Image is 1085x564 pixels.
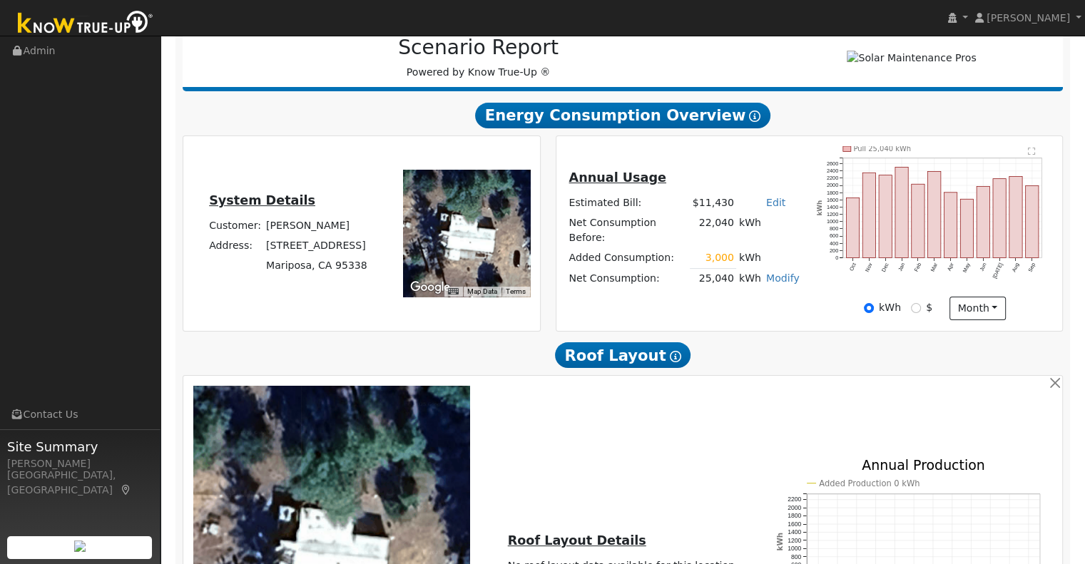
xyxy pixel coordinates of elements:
[690,193,736,212] td: $11,430
[911,303,921,313] input: $
[830,232,838,239] text: 600
[1028,147,1036,155] text: 
[670,351,681,362] i: Show Help
[7,456,153,471] div: [PERSON_NAME]
[264,256,370,276] td: Mariposa, CA 95338
[766,197,785,208] a: Edit
[207,236,264,256] td: Address:
[895,167,908,257] rect: onclick=""
[569,170,666,185] u: Annual Usage
[508,533,646,548] u: Roof Layout Details
[788,528,801,535] text: 1400
[827,182,838,188] text: 2000
[566,193,690,212] td: Estimated Bill:
[506,287,526,295] a: Terms (opens in new tab)
[929,262,939,273] text: Mar
[977,187,989,258] rect: onclick=""
[847,51,976,66] img: Solar Maintenance Pros
[736,268,763,289] td: kWh
[74,540,86,552] img: retrieve
[946,262,955,272] text: Apr
[960,199,973,257] rect: onclick=""
[913,262,922,272] text: Feb
[827,204,838,210] text: 1400
[749,111,760,122] i: Show Help
[264,236,370,256] td: [STREET_ADDRESS]
[1026,185,1039,257] rect: onclick=""
[830,225,838,232] text: 800
[791,553,802,560] text: 800
[897,262,906,272] text: Jan
[830,240,838,247] text: 400
[788,521,801,528] text: 1600
[864,303,874,313] input: kWh
[407,278,454,297] a: Open this area in Google Maps (opens a new window)
[566,213,690,248] td: Net Consumption Before:
[854,145,912,153] text: Pull 25,040 kWh
[862,456,985,472] text: Annual Production
[7,437,153,456] span: Site Summary
[835,255,838,261] text: 0
[928,171,941,257] rect: onclick=""
[992,262,1004,280] text: [DATE]
[766,272,800,284] a: Modify
[467,287,497,297] button: Map Data
[690,268,736,289] td: 25,040
[1011,262,1021,273] text: Aug
[979,262,988,272] text: Jun
[788,512,801,519] text: 1800
[788,504,801,511] text: 2000
[555,342,691,368] span: Roof Layout
[775,533,783,551] text: kWh
[879,300,901,315] label: kWh
[827,197,838,203] text: 1600
[846,198,859,257] rect: onclick=""
[827,189,838,195] text: 1800
[879,175,892,258] rect: onclick=""
[736,213,802,248] td: kWh
[827,211,838,217] text: 1200
[207,216,264,236] td: Customer:
[848,262,857,272] text: Oct
[736,248,763,269] td: kWh
[690,213,736,248] td: 22,040
[817,200,824,216] text: kWh
[788,537,801,544] text: 1200
[475,103,770,128] span: Energy Consumption Overview
[690,248,736,269] td: 3,000
[862,173,875,257] rect: onclick=""
[11,8,161,40] img: Know True-Up
[788,496,801,503] text: 2200
[120,484,133,496] a: Map
[827,168,838,174] text: 2400
[819,478,920,488] text: Added Production 0 kWh
[993,179,1006,258] rect: onclick=""
[448,287,458,297] button: Keyboard shortcuts
[1027,262,1037,273] text: Sep
[944,193,957,258] rect: onclick=""
[7,468,153,498] div: [GEOGRAPHIC_DATA], [GEOGRAPHIC_DATA]
[209,193,315,207] u: System Details
[987,12,1070,24] span: [PERSON_NAME]
[190,36,768,80] div: Powered by Know True-Up ®
[566,268,690,289] td: Net Consumption:
[1009,176,1022,257] rect: onclick=""
[926,300,932,315] label: $
[788,545,801,552] text: 1000
[827,175,838,181] text: 2200
[407,278,454,297] img: Google
[830,247,838,254] text: 200
[949,297,1006,321] button: month
[912,184,924,257] rect: onclick=""
[264,216,370,236] td: [PERSON_NAME]
[827,218,838,225] text: 1000
[864,262,874,273] text: Nov
[197,36,760,60] h2: Scenario Report
[827,160,838,167] text: 2600
[566,248,690,269] td: Added Consumption:
[962,262,972,274] text: May
[880,262,890,273] text: Dec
